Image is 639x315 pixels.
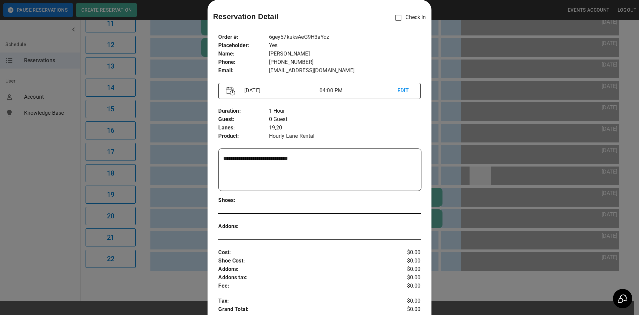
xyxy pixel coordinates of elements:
p: 6gey57kuksAeG9H3aYcz [269,33,421,41]
p: Phone : [218,58,269,67]
p: 0 Guest [269,115,421,124]
p: Shoe Cost : [218,257,387,265]
p: $0.00 [387,248,421,257]
p: Hourly Lane Rental [269,132,421,140]
p: Email : [218,67,269,75]
p: [DATE] [242,87,319,95]
p: [PHONE_NUMBER] [269,58,421,67]
p: Fee : [218,282,387,290]
p: Addons : [218,222,269,231]
p: $0.00 [387,274,421,282]
p: EDIT [397,87,413,95]
p: $0.00 [387,297,421,305]
p: Name : [218,50,269,58]
img: Vector [226,87,235,96]
p: Placeholder : [218,41,269,50]
p: Reservation Detail [213,11,278,22]
p: Addons tax : [218,274,387,282]
p: Cost : [218,248,387,257]
p: $0.00 [387,282,421,290]
p: 19,20 [269,124,421,132]
p: Lanes : [218,124,269,132]
p: Duration : [218,107,269,115]
p: $0.00 [387,265,421,274]
p: Shoes : [218,196,269,205]
p: Check In [391,11,426,25]
p: $0.00 [387,257,421,265]
p: Product : [218,132,269,140]
p: Order # : [218,33,269,41]
p: Addons : [218,265,387,274]
p: [PERSON_NAME] [269,50,421,58]
p: 1 Hour [269,107,421,115]
p: 04:00 PM [319,87,397,95]
p: [EMAIL_ADDRESS][DOMAIN_NAME] [269,67,421,75]
p: Yes [269,41,421,50]
p: Guest : [218,115,269,124]
p: Tax : [218,297,387,305]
